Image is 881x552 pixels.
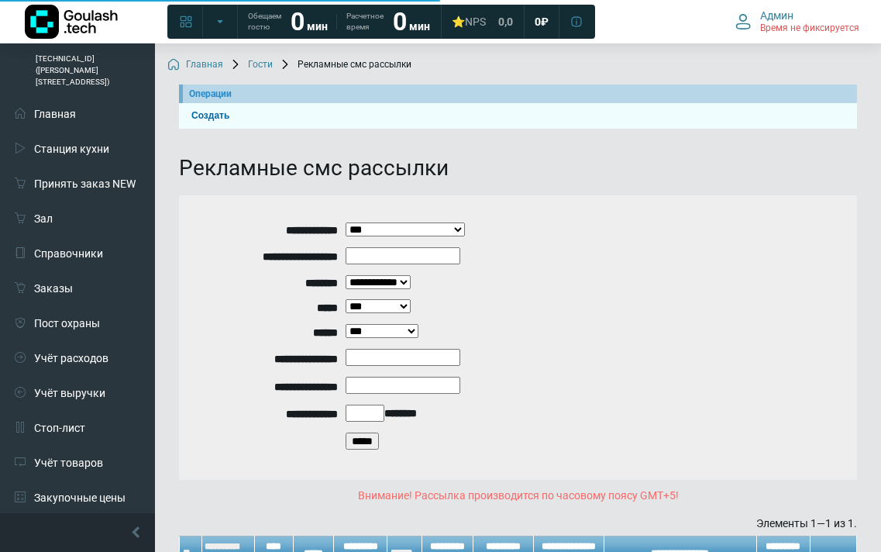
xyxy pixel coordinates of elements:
div: Элементы 1—1 из 1. [179,516,857,532]
h1: Рекламные смс рассылки [179,155,857,181]
a: Обещаем гостю 0 мин Расчетное время 0 мин [239,8,439,36]
a: ⭐NPS 0,0 [442,8,522,36]
span: ₽ [541,15,549,29]
a: Главная [167,59,223,71]
a: Создать [185,109,851,123]
span: мин [307,20,328,33]
span: Админ [760,9,793,22]
span: мин [409,20,430,33]
span: Внимание! Рассылка производится по часовому поясу GMT+5! [358,489,679,502]
a: 0 ₽ [525,8,558,36]
strong: 0 [291,7,305,36]
img: Логотип компании Goulash.tech [25,5,118,39]
a: Гости [229,59,273,71]
button: Админ Время не фиксируется [726,5,869,38]
span: Рекламные смс рассылки [279,59,411,71]
span: Обещаем гостю [248,11,281,33]
span: 0 [535,15,541,29]
span: NPS [465,16,486,28]
span: Время не фиксируется [760,22,859,35]
div: ⭐ [452,15,486,29]
span: Расчетное время [346,11,384,33]
div: Операции [189,87,851,101]
span: 0,0 [498,15,513,29]
strong: 0 [393,7,407,36]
